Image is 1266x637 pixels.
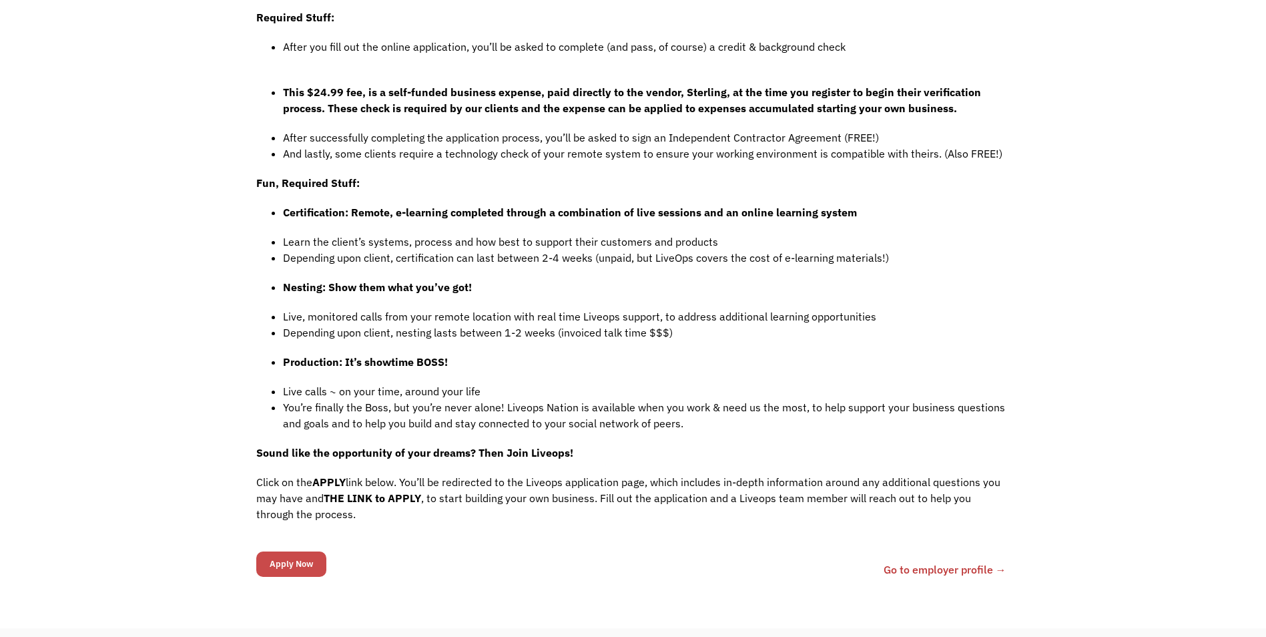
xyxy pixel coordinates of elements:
[256,552,326,577] input: Apply Now
[283,250,1010,266] li: Depending upon client, certification can last between 2-4 weeks (unpaid, but LiveOps covers the c...
[283,383,1010,399] li: Live calls ~ on your time, around your life
[283,399,1010,431] li: You’re finally the Boss, but you’re never alone! Liveops Nation is available when you work & need...
[256,446,573,459] strong: Sound like the opportunity of your dreams? Then Join Liveops!
[283,206,857,219] strong: Certification: Remote, e-learning completed through a combination of live sessions and an online ...
[283,355,448,369] strong: Production: It’s showtime BOSS!
[283,130,1010,146] li: After successfully completing the application process, you’ll be asked to sign an Independent Con...
[256,548,326,580] form: Email Form
[256,176,360,190] strong: Fun, Required Stuff:
[884,562,1006,578] a: Go to employer profile →
[283,85,981,115] strong: This $24.99 fee, is a self-funded business expense, paid directly to the vendor, Sterling, at the...
[283,234,1010,250] li: Learn the client’s systems, process and how best to support their customers and products
[324,491,421,505] strong: THE LINK to APPLY
[283,146,1010,162] li: And lastly, some clients require a technology check of your remote system to ensure your working ...
[283,39,1010,55] li: After you fill out the online application, you’ll be asked to complete (and pass, of course) a cr...
[283,325,1010,341] li: Depending upon client, nesting lasts between 1-2 weeks (invoiced talk time $$$)
[256,11,334,24] strong: Required Stuff:
[256,474,1010,522] p: Click on the link below. You’ll be redirected to the Liveops application page, which includes in-...
[312,475,346,489] strong: APPLY
[283,308,1010,325] li: Live, monitored calls from your remote location with real time Liveops support, to address additi...
[283,280,472,294] strong: Nesting: Show them what you’ve got!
